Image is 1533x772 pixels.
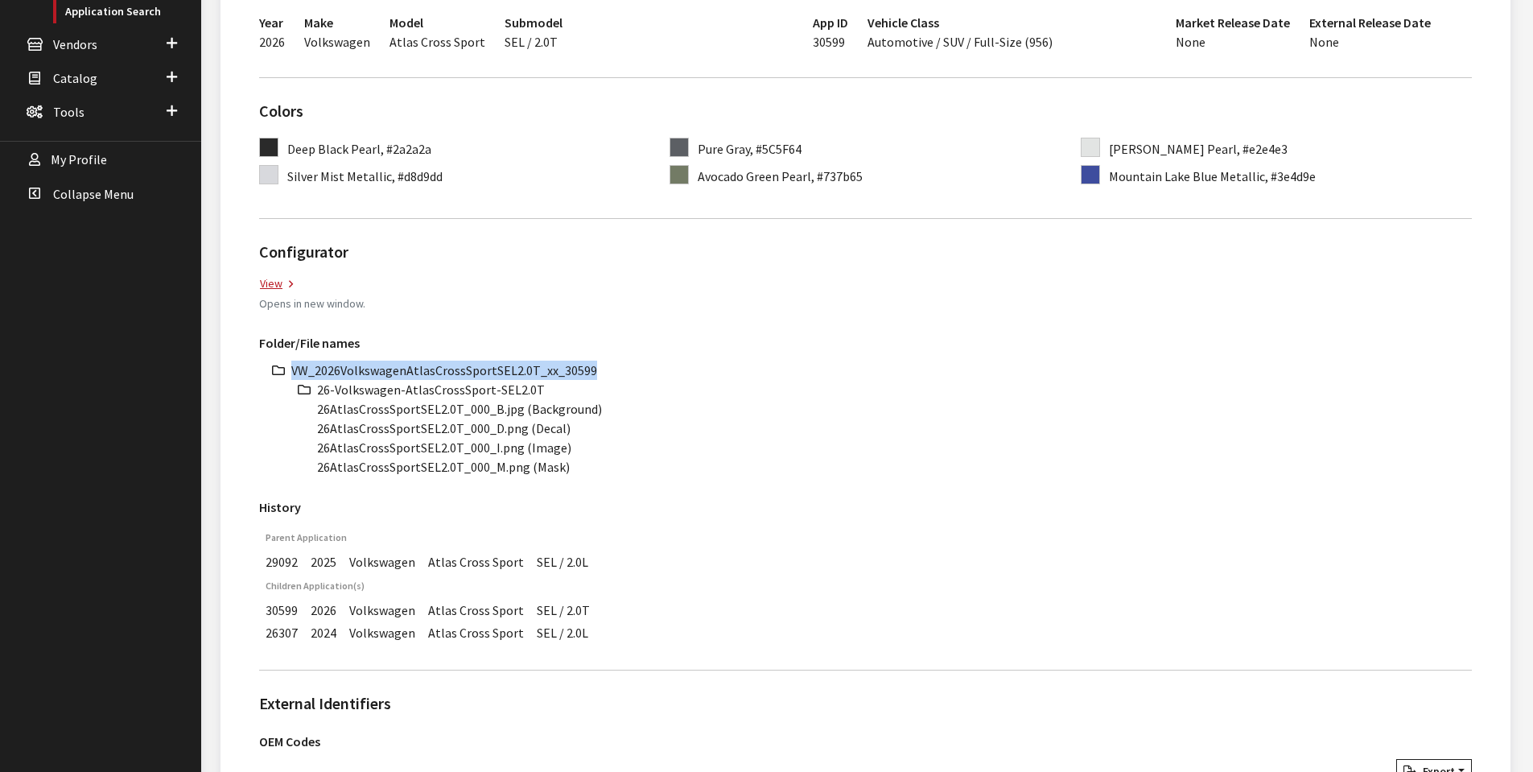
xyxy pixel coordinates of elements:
[51,152,107,168] span: My Profile
[259,296,365,311] small: Opens in new window.
[867,34,1053,50] span: Automotive / SUV / Full-Size (956)
[386,141,431,157] span: #2a2a2a
[317,419,1472,438] li: 26AtlasCrossSportSEL2.0T_000_D.png (Decal)
[530,551,596,573] td: SEL / 2.0L
[259,333,1472,353] h3: Folder/File names
[259,732,1472,751] h3: OEM Codes
[259,599,304,621] td: 30599
[304,551,343,573] td: 2025
[422,551,530,573] td: Atlas Cross Sport
[389,13,485,32] h3: Model
[259,275,294,293] a: View
[259,99,1472,123] h2: Colors
[259,13,285,32] h3: Year
[259,34,285,50] span: 2026
[1176,13,1290,32] h3: Market Release Date
[259,691,1472,716] h2: External Identifiers
[698,141,753,157] span: Pure Gray,
[1309,34,1339,50] span: None
[259,525,596,551] th: Parent Application
[756,141,802,157] span: #5C5F64
[53,104,84,120] span: Tools
[698,168,814,184] span: Avocado Green Pearl,
[259,497,1472,517] h3: History
[505,13,793,32] h3: Submodel
[867,13,1156,32] h3: Vehicle Class
[813,34,845,50] span: 30599
[317,380,1472,399] li: 26-Volkswagen-AtlasCrossSport-SEL2.0T
[422,599,530,621] td: Atlas Cross Sport
[530,599,596,621] td: SEL / 2.0T
[287,141,384,157] span: Deep Black Pearl,
[422,621,530,644] td: Atlas Cross Sport
[343,621,422,644] td: Volkswagen
[1271,168,1316,184] span: #3e4d9e
[259,240,1472,264] h2: Configurator
[259,551,304,573] td: 29092
[291,361,1472,380] li: VW_2026VolkswagenAtlasCrossSportSEL2.0T_xx_30599
[1109,141,1240,157] span: [PERSON_NAME] Pearl,
[304,13,370,32] h3: Make
[53,70,97,86] span: Catalog
[259,573,596,599] th: Children Application(s)
[530,621,596,644] td: SEL / 2.0L
[259,621,304,644] td: 26307
[53,186,134,202] span: Collapse Menu
[505,34,558,50] span: SEL / 2.0T
[1176,34,1205,50] span: None
[343,599,422,621] td: Volkswagen
[1242,141,1288,157] span: #e2e4e3
[304,599,343,621] td: 2026
[1109,168,1268,184] span: Mountain Lake Blue Metallic,
[317,438,1472,457] li: 26AtlasCrossSportSEL2.0T_000_I.png (Image)
[304,34,370,50] span: Volkswagen
[343,551,422,573] td: Volkswagen
[53,36,97,52] span: Vendors
[813,13,848,32] h3: App ID
[1309,13,1431,32] h3: External Release Date
[304,621,343,644] td: 2024
[817,168,863,184] span: #737b65
[389,34,485,50] span: Atlas Cross Sport
[317,399,1472,419] li: 26AtlasCrossSportSEL2.0T_000_B.jpg (Background)
[287,168,395,184] span: Silver Mist Metallic,
[398,168,443,184] span: #d8d9dd
[317,457,1472,477] li: 26AtlasCrossSportSEL2.0T_000_M.png (Mask)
